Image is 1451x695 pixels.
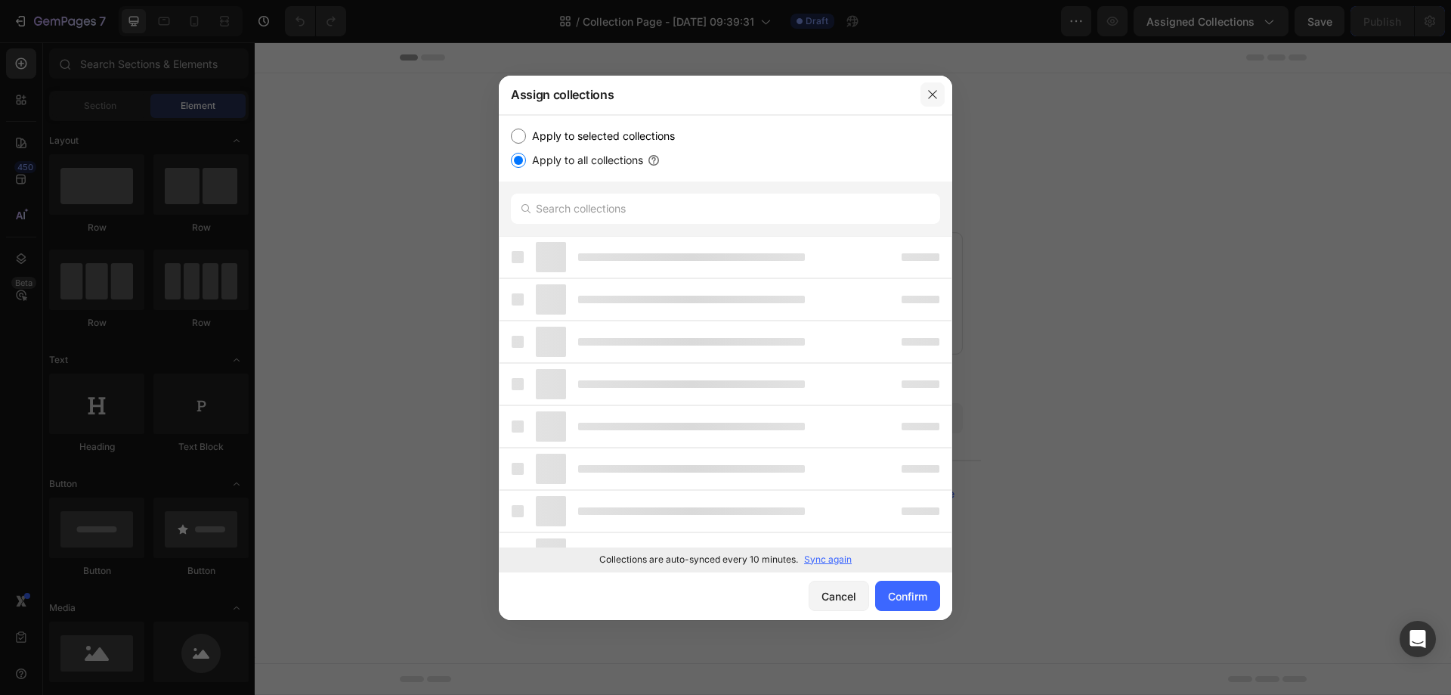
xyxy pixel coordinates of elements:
button: Add elements [602,361,708,391]
div: Open Intercom Messenger [1400,621,1436,657]
div: Start with Generating from URL or image [497,445,700,458]
label: Apply to all collections [526,151,643,169]
div: Cancel [821,588,856,604]
p: Sync again [804,553,852,566]
p: Collections are auto-synced every 10 minutes. [599,553,798,566]
button: Confirm [875,581,940,611]
div: Assign collections [499,75,913,114]
button: Cancel [809,581,869,611]
div: Confirm [888,588,927,604]
button: Add sections [489,361,592,391]
div: Start with Sections from sidebar [507,330,690,349]
label: Apply to selected collections [526,127,675,145]
input: Search collections [511,194,940,224]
